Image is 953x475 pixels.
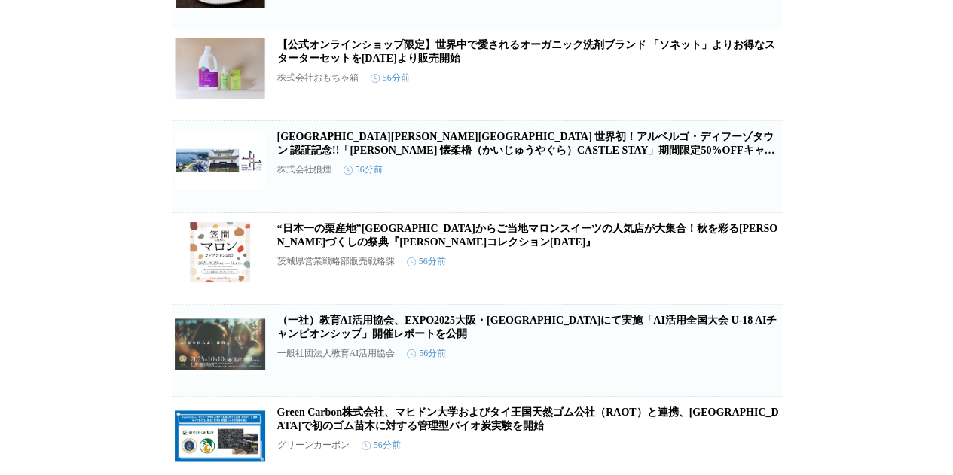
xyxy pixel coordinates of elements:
[277,315,777,340] a: （一社）教育AI活用協会、EXPO2025大阪・[GEOGRAPHIC_DATA]にて実施「AI活用全国大会 U-18 AIチャンピオンシップ」開催レポートを公開
[407,255,446,268] time: 56分前
[362,439,401,452] time: 56分前
[277,406,779,431] a: Green Carbon株式会社、マヒドン大学およびタイ王国天然ゴム公社（RAOT）と連携、[GEOGRAPHIC_DATA]で初のゴム苗木に対する管理型バイオ炭実験を開始
[175,130,265,190] img: 長崎県平戸市 世界初！アルベルゴ・ディフーゾタウン 認証記念!!「平戸城 懐柔櫓（かいじゅうやぐら）CASTLE STAY」期間限定50%OFFキャンペーン実施中
[277,39,776,64] a: 【公式オンラインショップ限定】世界中で愛されるオーガニック洗剤ブランド 「ソネット」よりお得なスターターセットを[DATE]より販売開始
[175,314,265,374] img: （一社）教育AI活用協会、EXPO2025大阪・関西万博にて実施「AI活用全国大会 U-18 AIチャンピオンシップ」開催レポートを公開
[277,163,331,176] p: 株式会社狼煙
[175,38,265,99] img: 【公式オンラインショップ限定】世界中で愛されるオーガニック洗剤ブランド 「ソネット」よりお得なスターターセットを10月15日（水）より販売開始
[175,406,265,466] img: Green Carbon株式会社、マヒドン大学およびタイ王国天然ゴム公社（RAOT）と連携、タイで初のゴム苗木に対する管理型バイオ炭実験を開始
[277,255,395,268] p: 茨城県営業戦略部販売戦略課
[277,439,350,452] p: グリーンカーボン
[407,347,446,360] time: 56分前
[344,163,383,176] time: 56分前
[277,72,359,84] p: 株式会社おもちゃ箱
[371,72,410,84] time: 56分前
[277,347,396,360] p: 一般社団法人教育AI活用協会
[277,223,777,248] a: “日本一の栗産地”[GEOGRAPHIC_DATA]からご当地マロンスイーツの人気店が大集合！秋を彩る[PERSON_NAME]づくしの祭典『[PERSON_NAME]コレクション[DATE]』
[277,131,775,169] a: [GEOGRAPHIC_DATA][PERSON_NAME][GEOGRAPHIC_DATA] 世界初！アルベルゴ・ディフーゾタウン 認証記念!!「[PERSON_NAME] 懐柔櫓（かいじゅう...
[175,222,265,282] img: “日本一の栗産地”茨城県からご当地マロンスイーツの人気店が大集合！秋を彩る和栗づくしの祭典『笠間マロンコレクション2025』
